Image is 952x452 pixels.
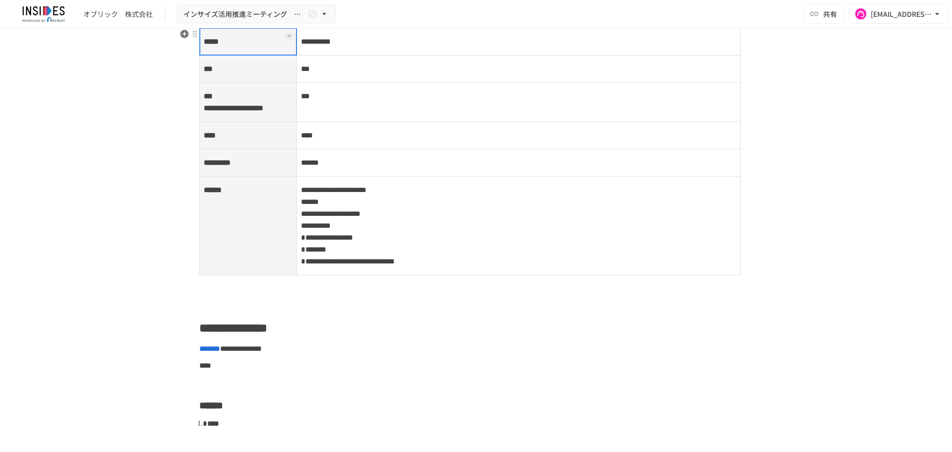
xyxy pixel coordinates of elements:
span: 共有 [823,8,837,19]
img: JmGSPSkPjKwBq77AtHmwC7bJguQHJlCRQfAXtnx4WuV [12,6,75,22]
span: インサイズ活用推進ミーティング ～1回目～ [183,8,305,20]
div: [EMAIL_ADDRESS][DOMAIN_NAME] [871,8,932,20]
div: オブリック 株式会社 [83,9,153,19]
button: [EMAIL_ADDRESS][DOMAIN_NAME] [849,4,948,24]
button: 共有 [803,4,845,24]
button: インサイズ活用推進ミーティング ～1回目～ [177,4,336,24]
